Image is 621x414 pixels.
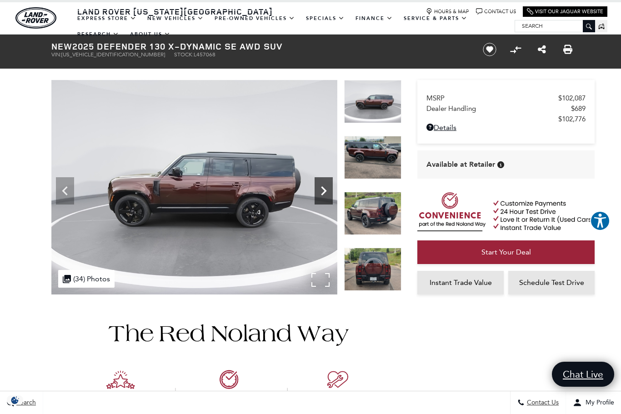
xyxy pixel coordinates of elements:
[125,26,176,42] a: About Us
[398,10,473,26] a: Service & Parts
[300,10,350,26] a: Specials
[72,10,142,26] a: EXPRESS STORE
[497,161,504,168] div: Vehicle is in stock and ready for immediate delivery. Due to demand, availability is subject to c...
[508,271,595,294] a: Schedule Test Drive
[194,51,215,58] span: L457068
[5,395,25,405] img: Opt-Out Icon
[426,105,586,113] a: Dealer Handling $689
[142,10,209,26] a: New Vehicles
[77,6,273,17] span: Land Rover [US_STATE][GEOGRAPHIC_DATA]
[430,278,492,287] span: Instant Trade Value
[344,192,401,235] img: New 2025 Sedona Red Land Rover X-Dynamic SE image 11
[509,43,522,56] button: Compare Vehicle
[315,177,333,205] div: Next
[344,248,401,291] img: New 2025 Sedona Red Land Rover X-Dynamic SE image 12
[51,51,61,58] span: VIN:
[558,94,586,102] span: $102,087
[417,240,595,264] a: Start Your Deal
[426,160,495,170] span: Available at Retailer
[426,115,586,123] a: $102,776
[590,211,610,231] button: Explore your accessibility options
[426,123,586,132] a: Details
[426,105,571,113] span: Dealer Handling
[552,362,614,387] a: Chat Live
[51,41,467,51] h1: 2025 Defender 130 X-Dynamic SE AWD SUV
[538,44,546,55] a: Share this New 2025 Defender 130 X-Dynamic SE AWD SUV
[61,51,165,58] span: [US_VEHICLE_IDENTIFICATION_NUMBER]
[558,368,608,380] span: Chat Live
[571,105,586,113] span: $689
[515,20,595,31] input: Search
[426,94,558,102] span: MSRP
[563,44,572,55] a: Print this New 2025 Defender 130 X-Dynamic SE AWD SUV
[5,395,25,405] section: Click to Open Cookie Consent Modal
[174,51,194,58] span: Stock:
[582,399,614,407] span: My Profile
[72,10,515,42] nav: Main Navigation
[566,391,621,414] button: Open user profile menu
[58,270,115,288] div: (34) Photos
[519,278,584,287] span: Schedule Test Drive
[15,7,56,29] a: land-rover
[15,7,56,29] img: Land Rover
[56,177,74,205] div: Previous
[209,10,300,26] a: Pre-Owned Vehicles
[590,211,610,233] aside: Accessibility Help Desk
[51,40,72,52] strong: New
[426,94,586,102] a: MSRP $102,087
[344,80,401,123] img: New 2025 Sedona Red Land Rover X-Dynamic SE image 9
[426,8,469,15] a: Hours & Map
[527,8,603,15] a: Visit Our Jaguar Website
[417,271,504,294] a: Instant Trade Value
[480,42,500,57] button: Save vehicle
[558,115,586,123] span: $102,776
[525,399,559,407] span: Contact Us
[72,6,278,17] a: Land Rover [US_STATE][GEOGRAPHIC_DATA]
[51,80,337,294] img: New 2025 Sedona Red Land Rover X-Dynamic SE image 9
[350,10,398,26] a: Finance
[476,8,516,15] a: Contact Us
[72,26,125,42] a: Research
[481,248,531,256] span: Start Your Deal
[344,136,401,179] img: New 2025 Sedona Red Land Rover X-Dynamic SE image 10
